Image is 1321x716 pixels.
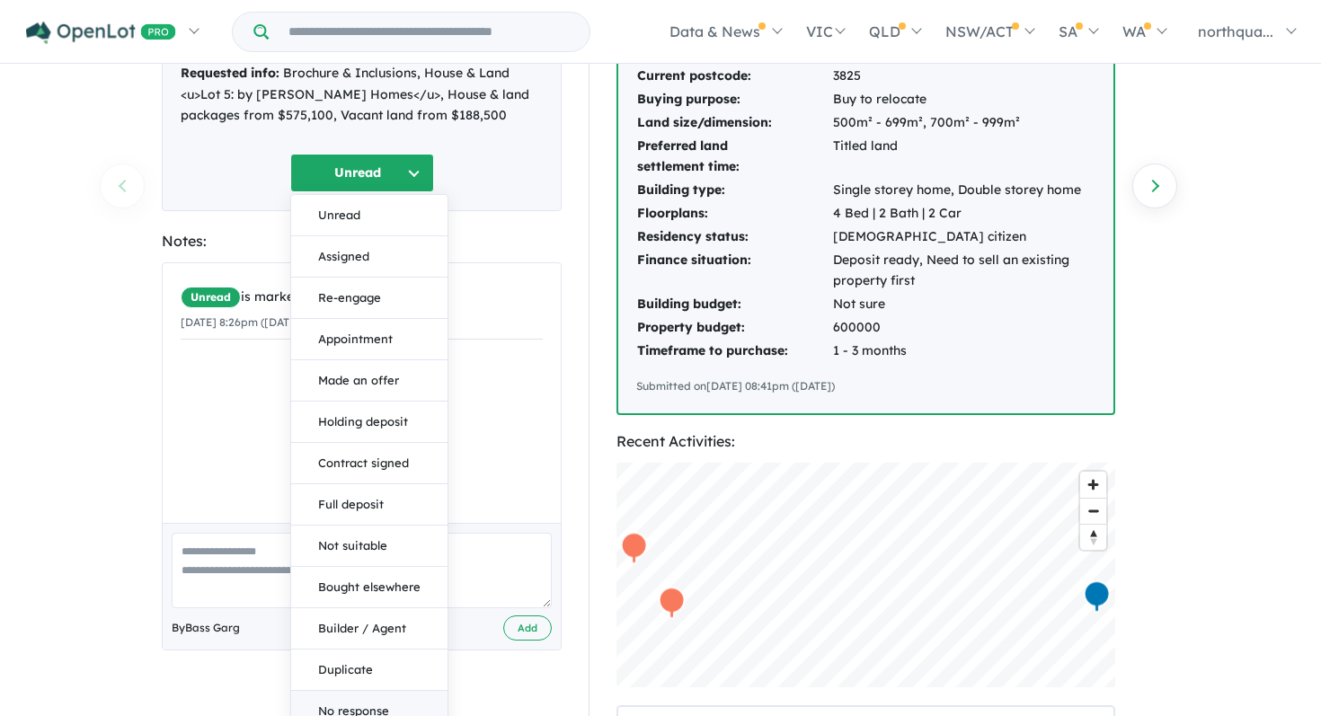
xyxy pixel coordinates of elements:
button: Zoom out [1080,498,1106,524]
span: Zoom out [1080,499,1106,524]
button: Full deposit [291,484,448,526]
button: Bought elsewhere [291,567,448,608]
button: Re-engage [291,278,448,319]
button: Made an offer [291,360,448,402]
div: Brochure & Inclusions, House & Land <u>Lot 5: by [PERSON_NAME] Homes</u>, House & land packages f... [181,63,543,127]
td: Not sure [832,293,1095,316]
button: Duplicate [291,650,448,691]
td: 600000 [832,316,1095,340]
button: Unread [291,195,448,236]
td: Titled land [832,135,1095,180]
div: Map marker [659,586,686,619]
td: Building budget: [636,293,832,316]
td: Finance situation: [636,249,832,294]
td: Deposit ready, Need to sell an existing property first [832,249,1095,294]
div: is marked. [181,287,543,308]
td: Building type: [636,179,832,202]
td: Residency status: [636,225,832,249]
td: Single storey home, Double storey home [832,179,1095,202]
div: Map marker [1084,579,1111,613]
button: Holding deposit [291,402,448,443]
input: Try estate name, suburb, builder or developer [272,13,586,51]
button: Assigned [291,236,448,278]
span: By Bass Garg [172,619,240,637]
span: northqua... [1198,22,1273,40]
strong: Requested info: [181,65,279,81]
td: Preferred land settlement time: [636,135,832,180]
td: [DEMOGRAPHIC_DATA] citizen [832,225,1095,249]
td: Floorplans: [636,202,832,225]
td: Buy to relocate [832,88,1095,111]
button: Zoom in [1080,472,1106,498]
div: Recent Activities: [616,429,1115,454]
td: Buying purpose: [636,88,832,111]
td: 500m² - 699m², 700m² - 999m² [832,111,1095,135]
span: Reset bearing to north [1080,525,1106,550]
button: Not suitable [291,526,448,567]
canvas: Map [616,463,1115,687]
span: Unread [181,287,241,308]
small: [DATE] 8:26pm ([DATE]) [181,315,304,329]
td: Current postcode: [636,65,832,88]
button: Appointment [291,319,448,360]
td: Timeframe to purchase: [636,340,832,363]
button: Contract signed [291,443,448,484]
div: Notes: [162,229,562,253]
button: Unread [290,154,434,192]
div: Submitted on [DATE] 08:41pm ([DATE]) [636,377,1095,395]
div: Map marker [621,531,648,564]
td: 4 Bed | 2 Bath | 2 Car [832,202,1095,225]
img: Openlot PRO Logo White [26,22,176,44]
td: Property budget: [636,316,832,340]
button: Add [503,615,552,641]
td: Land size/dimension: [636,111,832,135]
button: Builder / Agent [291,608,448,650]
td: 3825 [832,65,1095,88]
td: 1 - 3 months [832,340,1095,363]
button: Reset bearing to north [1080,524,1106,550]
